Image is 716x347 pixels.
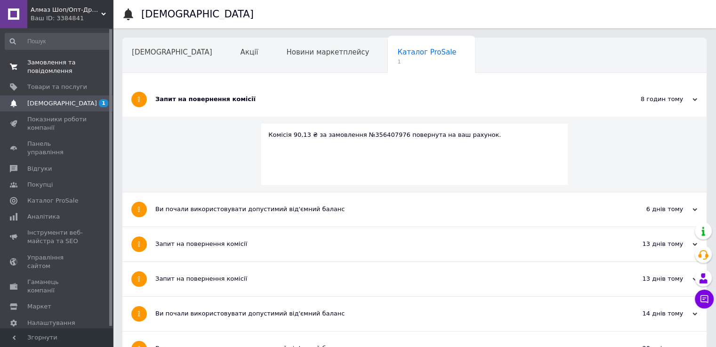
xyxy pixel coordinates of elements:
span: Каталог ProSale [397,48,456,56]
span: Відгуки [27,165,52,173]
input: Пошук [5,33,111,50]
span: Показники роботи компанії [27,115,87,132]
div: 13 днів тому [603,275,697,283]
span: Аналітика [27,213,60,221]
span: Товари та послуги [27,83,87,91]
div: Запит на повернення комісії [155,275,603,283]
div: Комісія 90,13 ₴ за замовлення №356407976 повернута на ваш рахунок. [268,131,561,139]
div: 14 днів тому [603,309,697,318]
div: 8 годин тому [603,95,697,103]
span: Налаштування [27,319,75,327]
span: Інструменти веб-майстра та SEO [27,229,87,245]
span: Новини маркетплейсу [286,48,369,56]
span: Алмаз Шоп/Опт-Дропшипінг- Роздріб [31,6,101,14]
div: Запит на повернення комісії [155,95,603,103]
span: [DEMOGRAPHIC_DATA] [132,48,212,56]
span: Гаманець компанії [27,278,87,295]
button: Чат з покупцем [695,290,714,308]
div: Ви почали використовувати допустимий від'ємний баланс [155,309,603,318]
span: Покупці [27,181,53,189]
span: Акції [241,48,258,56]
h1: [DEMOGRAPHIC_DATA] [141,8,254,20]
div: Ви почали використовувати допустимий від'ємний баланс [155,205,603,213]
span: Панель управління [27,140,87,157]
span: Каталог ProSale [27,197,78,205]
span: [DEMOGRAPHIC_DATA] [27,99,97,108]
span: Управління сайтом [27,253,87,270]
span: Маркет [27,302,51,311]
div: 6 днів тому [603,205,697,213]
div: Ваш ID: 3384841 [31,14,113,23]
span: 1 [397,58,456,65]
div: 13 днів тому [603,240,697,248]
span: Замовлення та повідомлення [27,58,87,75]
span: 1 [99,99,108,107]
div: Запит на повернення комісії [155,240,603,248]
